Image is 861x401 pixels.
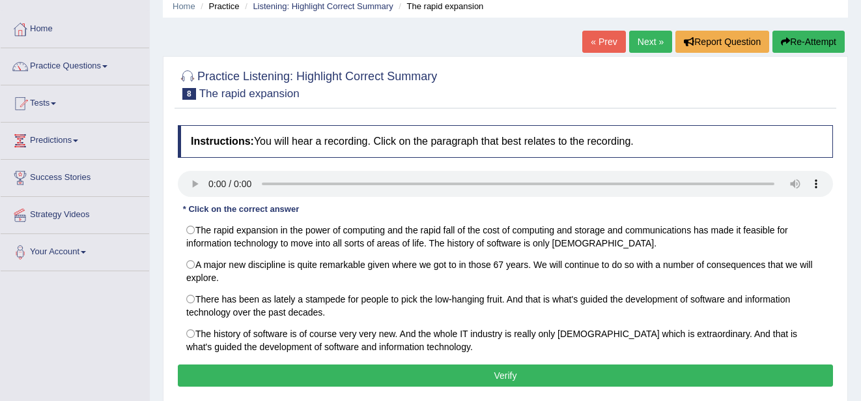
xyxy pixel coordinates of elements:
[178,288,833,323] label: There has been as lately a stampede for people to pick the low-hanging fruit. And that is what's ...
[199,87,300,100] small: The rapid expansion
[1,160,149,192] a: Success Stories
[178,323,833,358] label: The history of software is of course very very new. And the whole IT industry is really only [DEM...
[1,123,149,155] a: Predictions
[253,1,393,11] a: Listening: Highlight Correct Summary
[178,203,304,216] div: * Click on the correct answer
[178,219,833,254] label: The rapid expansion in the power of computing and the rapid fall of the cost of computing and sto...
[178,67,437,100] h2: Practice Listening: Highlight Correct Summary
[1,11,149,44] a: Home
[582,31,625,53] a: « Prev
[182,88,196,100] span: 8
[178,364,833,387] button: Verify
[178,254,833,289] label: A major new discipline is quite remarkable given where we got to in those 67 years. We will conti...
[1,85,149,118] a: Tests
[629,31,672,53] a: Next »
[178,125,833,158] h4: You will hear a recording. Click on the paragraph that best relates to the recording.
[173,1,195,11] a: Home
[191,136,254,147] b: Instructions:
[1,234,149,267] a: Your Account
[1,197,149,230] a: Strategy Videos
[675,31,769,53] button: Report Question
[1,48,149,81] a: Practice Questions
[772,31,845,53] button: Re-Attempt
